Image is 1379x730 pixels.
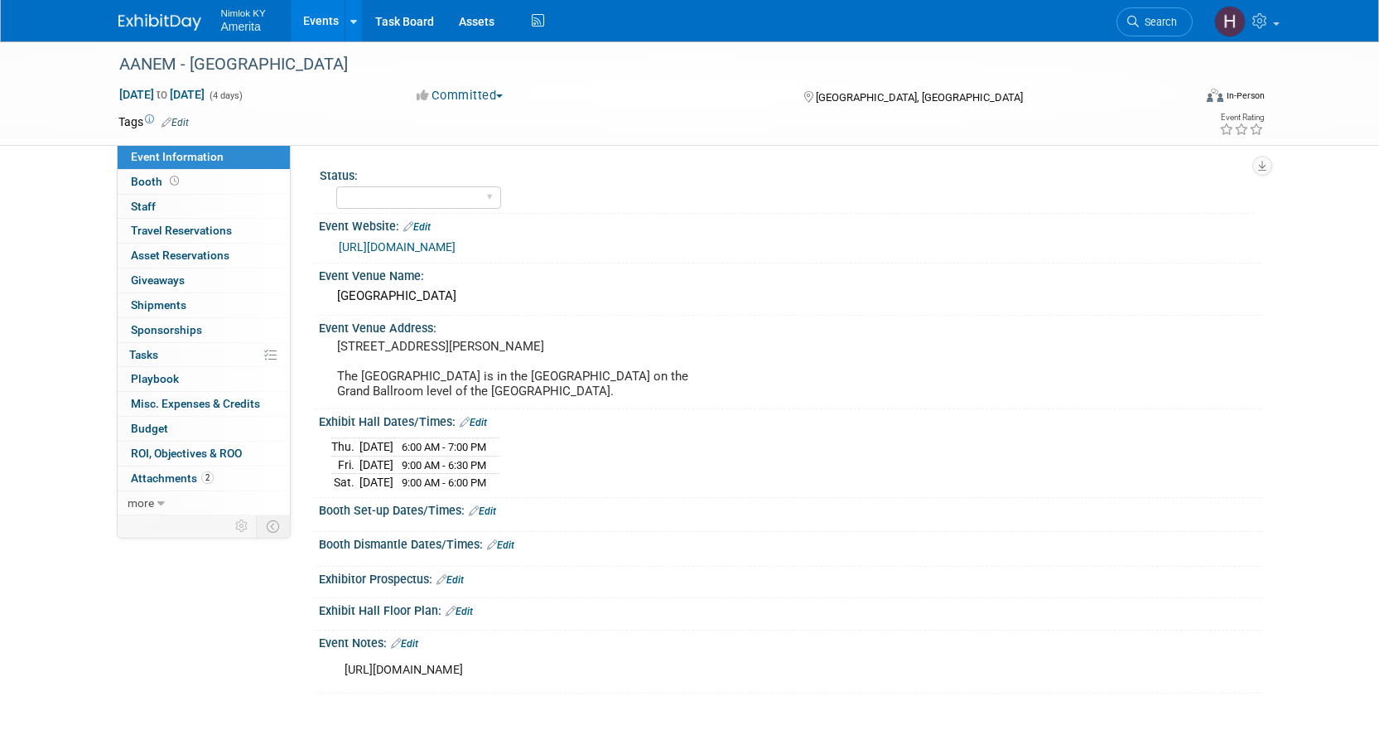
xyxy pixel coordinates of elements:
a: [URL][DOMAIN_NAME] [339,240,456,254]
span: ROI, Objectives & ROO [131,447,242,460]
span: Budget [131,422,168,435]
a: Edit [446,606,473,617]
span: [DATE] [DATE] [118,87,205,102]
div: AANEM - [GEOGRAPHIC_DATA] [113,50,1168,80]
a: Tasks [118,343,290,367]
td: Fri. [331,456,359,474]
div: Exhibit Hall Dates/Times: [319,409,1261,431]
td: Toggle Event Tabs [256,515,290,537]
span: Asset Reservations [131,249,229,262]
a: Edit [162,117,189,128]
span: [GEOGRAPHIC_DATA], [GEOGRAPHIC_DATA] [816,91,1023,104]
span: Search [1139,16,1177,28]
a: Staff [118,195,290,219]
pre: [STREET_ADDRESS][PERSON_NAME] The [GEOGRAPHIC_DATA] is in the [GEOGRAPHIC_DATA] on the Grand Ball... [337,339,693,399]
span: 6:00 AM - 7:00 PM [402,441,486,453]
span: (4 days) [208,90,243,101]
td: Tags [118,114,189,130]
td: [DATE] [359,474,393,491]
span: Booth not reserved yet [166,175,182,187]
span: Event Information [131,150,224,163]
span: more [128,496,154,510]
div: In-Person [1226,89,1265,102]
div: Booth Set-up Dates/Times: [319,498,1261,520]
span: Playbook [131,372,179,385]
a: Search [1116,7,1193,36]
div: Event Rating [1219,114,1264,122]
div: Status: [320,163,1254,184]
span: Staff [131,200,156,213]
span: Sponsorships [131,323,202,336]
div: Event Venue Name: [319,263,1261,284]
a: Edit [487,539,514,551]
span: Misc. Expenses & Credits [131,397,260,410]
div: Event Format [1095,86,1266,111]
span: to [154,88,170,101]
span: Amerita [221,20,261,33]
span: Nimlok KY [221,3,266,21]
span: 9:00 AM - 6:00 PM [402,476,486,489]
div: Event Website: [319,214,1261,235]
a: Giveaways [118,268,290,292]
a: Asset Reservations [118,244,290,268]
a: Edit [391,638,418,650]
a: Travel Reservations [118,219,290,243]
a: Playbook [118,367,290,391]
a: Edit [436,574,464,586]
img: Format-Inperson.png [1207,89,1223,102]
button: Committed [411,87,509,104]
a: Attachments2 [118,467,290,491]
span: Travel Reservations [131,224,232,237]
a: Event Information [118,145,290,169]
div: Event Venue Address: [319,316,1261,336]
div: Exhibitor Prospectus: [319,567,1261,588]
span: Shipments [131,298,186,312]
span: Giveaways [131,273,185,287]
a: Edit [460,417,487,428]
img: Hannah Durbin [1214,6,1246,37]
a: Edit [469,505,496,517]
td: Sat. [331,474,359,491]
a: Sponsorships [118,318,290,342]
span: Tasks [129,348,158,361]
a: Booth [118,170,290,194]
td: [DATE] [359,456,393,474]
td: Personalize Event Tab Strip [228,515,257,537]
a: Edit [403,221,431,233]
a: Misc. Expenses & Credits [118,392,290,416]
div: [URL][DOMAIN_NAME] [333,654,1079,687]
div: Exhibit Hall Floor Plan: [319,598,1261,620]
div: Booth Dismantle Dates/Times: [319,532,1261,554]
td: Thu. [331,438,359,456]
img: ExhibitDay [118,14,201,31]
td: [DATE] [359,438,393,456]
a: Budget [118,417,290,441]
a: more [118,491,290,515]
a: ROI, Objectives & ROO [118,442,290,466]
span: 2 [201,471,214,484]
span: Attachments [131,471,214,485]
span: 9:00 AM - 6:30 PM [402,459,486,471]
div: Event Notes: [319,631,1261,652]
div: [GEOGRAPHIC_DATA] [331,283,1249,309]
a: Shipments [118,293,290,317]
span: Booth [131,175,182,188]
